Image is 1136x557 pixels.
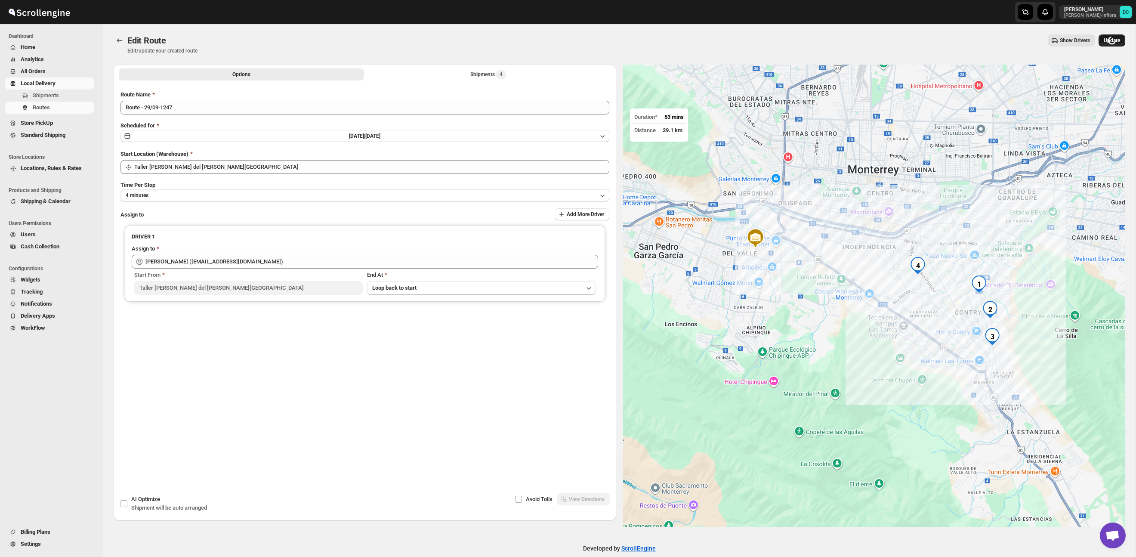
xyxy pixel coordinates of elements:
button: WorkFlow [5,322,94,334]
div: 4 [909,257,926,274]
div: End At [367,271,596,279]
span: 4 minutes [126,192,148,199]
span: Users [21,231,36,238]
span: [DATE] [365,133,380,139]
div: Open chat [1100,523,1126,548]
button: Widgets [5,274,94,286]
span: Duration* [634,114,658,120]
div: 1 [970,275,988,293]
button: Shipments [5,90,94,102]
button: User menu [1059,5,1133,19]
span: Store PickUp [21,120,53,126]
span: Loop back to start [372,285,417,291]
div: Assign to [132,244,155,253]
span: Add More Driver [567,211,604,218]
span: Locations, Rules & Rates [21,165,82,171]
button: 4 minutes [120,189,609,201]
span: Standard Shipping [21,132,65,138]
a: ScrollEngine [621,545,656,552]
span: Widgets [21,276,40,283]
span: WorkFlow [21,325,45,331]
input: Search location [134,160,609,174]
span: Start Location (Warehouse) [120,151,188,157]
span: Users Permissions [9,220,97,227]
p: Developed by [583,544,656,553]
button: Analytics [5,53,94,65]
button: Routes [5,102,94,114]
button: Selected Shipments [366,68,611,80]
p: Edit/update your created route [127,47,198,54]
span: Tracking [21,288,43,295]
button: Delivery Apps [5,310,94,322]
h3: DRIVER 1 [132,232,598,241]
button: Billing Plans [5,526,94,538]
span: Dashboard [9,33,97,40]
span: Billing Plans [21,529,50,535]
button: [DATE]|[DATE] [120,130,609,142]
div: 3 [984,328,1001,345]
span: Settings [21,541,41,547]
span: Time Per Stop [120,182,155,188]
span: Cash Collection [21,243,59,250]
button: Cash Collection [5,241,94,253]
span: Products and Shipping [9,187,97,194]
span: Route Name [120,91,151,98]
span: Distance [634,127,656,133]
button: Routes [114,34,126,46]
p: [PERSON_NAME] [1064,6,1116,13]
button: Users [5,229,94,241]
div: Shipments [470,70,506,79]
span: Shipping & Calendar [21,198,71,204]
span: Configurations [9,265,97,272]
span: [DATE] | [349,133,365,139]
input: Search assignee [145,255,598,269]
button: Loop back to start [367,281,596,295]
button: Settings [5,538,94,550]
button: Add More Driver [555,208,609,220]
span: Assign to [120,211,144,218]
span: Analytics [21,56,44,62]
button: Home [5,41,94,53]
span: Routes [33,104,50,111]
span: 29.1 km [663,127,682,133]
button: Notifications [5,298,94,310]
span: Home [21,44,35,50]
span: Local Delivery [21,80,56,87]
span: All Orders [21,68,46,74]
div: 2 [982,301,999,318]
span: Options [232,71,250,78]
span: Start From [134,272,161,278]
span: Delivery Apps [21,313,55,319]
span: Notifications [21,300,52,307]
span: DAVID CORONADO [1120,6,1132,18]
button: All Orders [5,65,94,77]
span: Avoid Tolls [526,496,553,502]
button: Show Drivers [1048,34,1095,46]
div: All Route Options [114,84,616,408]
button: Locations, Rules & Rates [5,162,94,174]
button: Tracking [5,286,94,298]
p: [PERSON_NAME]-inflora [1064,13,1116,18]
span: Edit Route [127,35,166,46]
span: Store Locations [9,154,97,161]
span: Shipment will be auto arranged [131,504,207,511]
img: ScrollEngine [7,1,71,23]
span: Scheduled for [120,122,155,129]
span: 4 [500,71,503,78]
span: AI Optimize [131,496,160,502]
span: Shipments [33,92,59,99]
span: Show Drivers [1060,37,1090,44]
span: 53 mins [664,114,684,120]
button: Shipping & Calendar [5,195,94,207]
button: All Route Options [119,68,364,80]
input: Eg: Bengaluru Route [120,101,609,114]
text: DC [1123,9,1129,15]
